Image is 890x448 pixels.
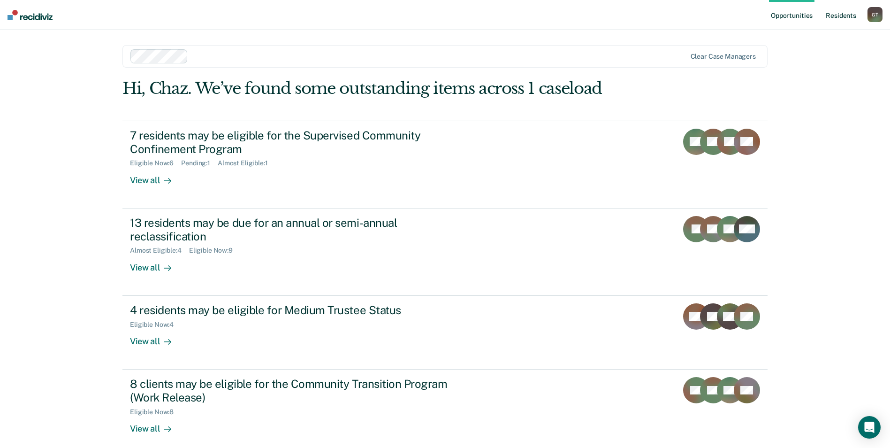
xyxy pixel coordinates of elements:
[130,247,189,255] div: Almost Eligible : 4
[122,296,768,370] a: 4 residents may be eligible for Medium Trustee StatusEligible Now:4View all
[130,303,459,317] div: 4 residents may be eligible for Medium Trustee Status
[130,321,181,329] div: Eligible Now : 4
[122,79,639,98] div: Hi, Chaz. We’ve found some outstanding items across 1 caseload
[189,247,240,255] div: Eligible Now : 9
[8,10,53,20] img: Recidiviz
[130,328,183,347] div: View all
[130,216,459,243] div: 13 residents may be due for an annual or semi-annual reclassification
[181,159,218,167] div: Pending : 1
[218,159,275,167] div: Almost Eligible : 1
[122,209,768,296] a: 13 residents may be due for an annual or semi-annual reclassificationAlmost Eligible:4Eligible No...
[691,53,756,61] div: Clear case managers
[130,167,183,185] div: View all
[867,7,882,22] div: G T
[130,408,181,416] div: Eligible Now : 8
[858,416,881,439] div: Open Intercom Messenger
[130,129,459,156] div: 7 residents may be eligible for the Supervised Community Confinement Program
[130,377,459,404] div: 8 clients may be eligible for the Community Transition Program (Work Release)
[130,255,183,273] div: View all
[130,416,183,434] div: View all
[867,7,882,22] button: GT
[130,159,181,167] div: Eligible Now : 6
[122,121,768,209] a: 7 residents may be eligible for the Supervised Community Confinement ProgramEligible Now:6Pending...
